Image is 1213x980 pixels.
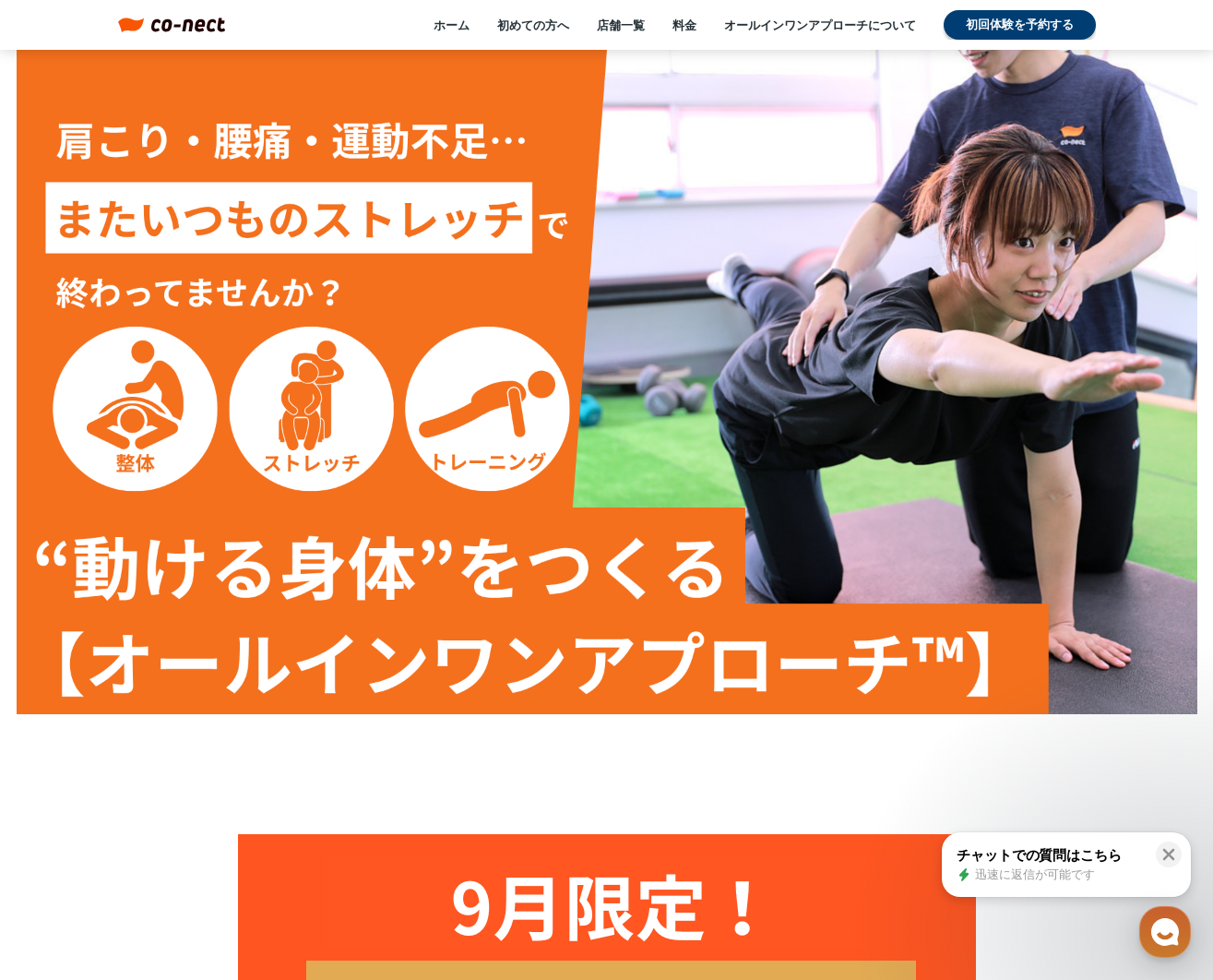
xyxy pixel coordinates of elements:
a: 初回体験を予約する [944,10,1096,40]
a: 店舗一覧 [597,17,645,33]
a: ホーム [434,17,470,33]
a: オールインワンアプローチについて [724,17,916,33]
a: 料金 [672,17,696,33]
a: 初めての方へ [497,17,569,33]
